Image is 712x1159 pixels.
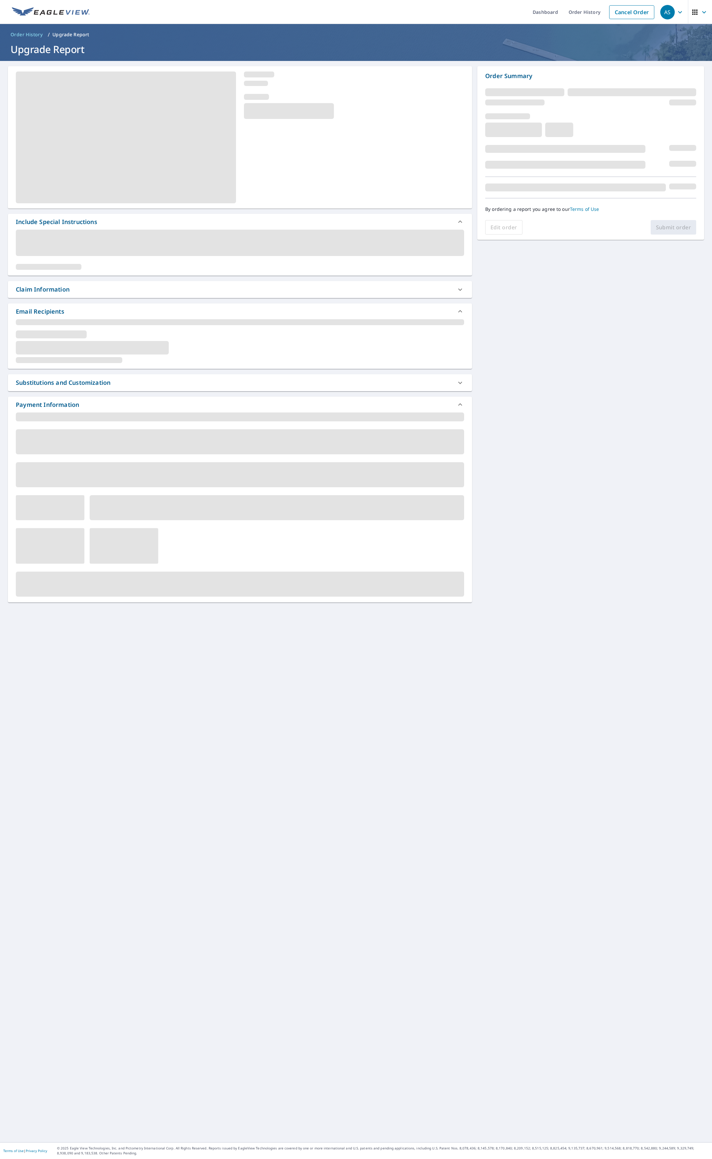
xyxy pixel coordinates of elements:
div: Claim Information [16,285,70,294]
p: | [3,1149,47,1153]
p: Order Summary [485,71,696,80]
a: Terms of Use [570,206,599,212]
a: Order History [8,29,45,40]
div: Payment Information [8,397,472,412]
div: Substitutions and Customization [16,378,110,387]
h1: Upgrade Report [8,42,704,56]
div: AS [660,5,675,19]
div: Email Recipients [16,307,64,316]
div: Substitutions and Customization [8,374,472,391]
a: Terms of Use [3,1148,24,1153]
a: Privacy Policy [26,1148,47,1153]
p: Upgrade Report [52,31,89,38]
div: Email Recipients [8,303,472,319]
div: Include Special Instructions [8,214,472,230]
a: Cancel Order [609,5,654,19]
p: By ordering a report you agree to our [485,206,696,212]
p: © 2025 Eagle View Technologies, Inc. and Pictometry International Corp. All Rights Reserved. Repo... [57,1146,709,1156]
span: Order History [11,31,43,38]
li: / [48,31,50,39]
nav: breadcrumb [8,29,704,40]
img: EV Logo [12,7,90,17]
div: Claim Information [8,281,472,298]
div: Payment Information [16,400,79,409]
div: Include Special Instructions [16,217,97,226]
